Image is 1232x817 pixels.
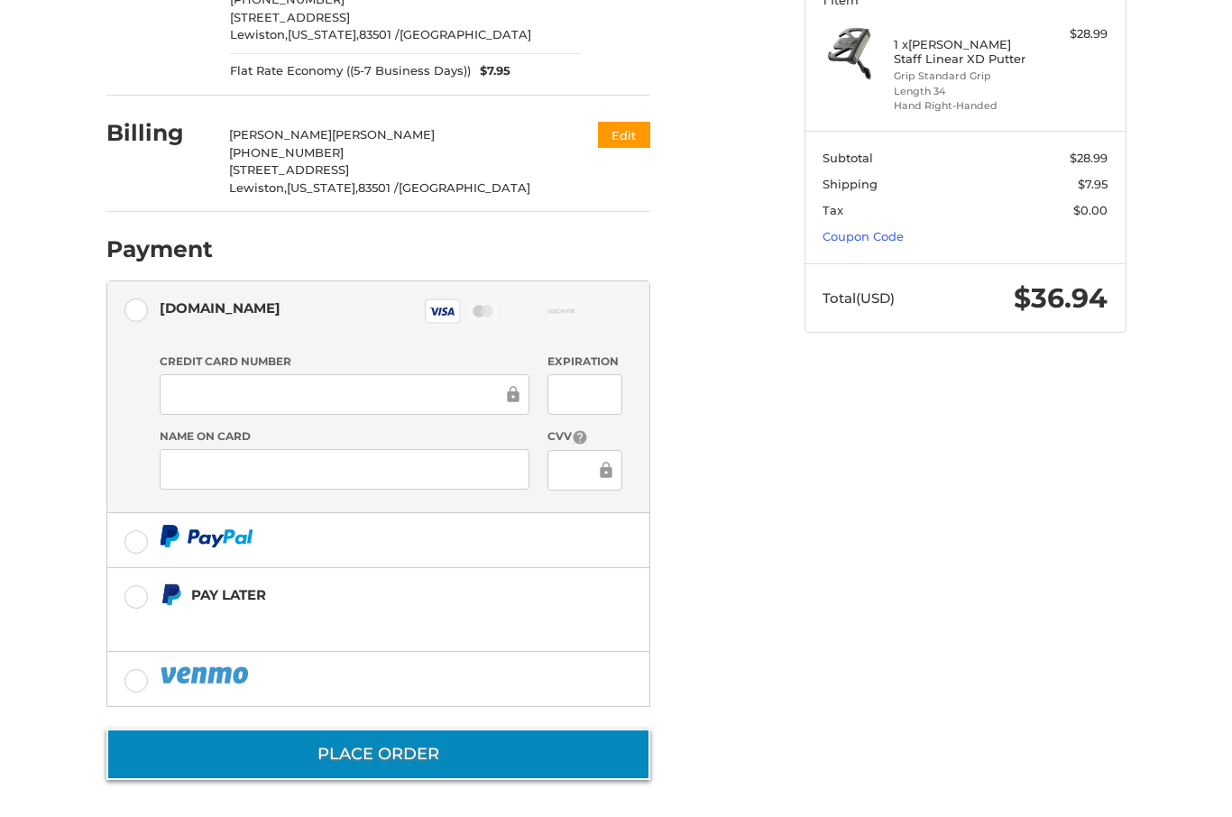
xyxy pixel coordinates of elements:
span: [STREET_ADDRESS] [230,10,350,24]
span: Total (USD) [823,289,895,307]
label: Credit Card Number [160,353,529,370]
span: Subtotal [823,151,873,165]
li: Grip Standard Grip [894,69,1032,84]
span: $0.00 [1073,203,1108,217]
span: [STREET_ADDRESS] [229,162,349,177]
span: $7.95 [1078,177,1108,191]
h4: 1 x [PERSON_NAME] Staff Linear XD Putter [894,37,1032,67]
label: Expiration [547,353,622,370]
span: [GEOGRAPHIC_DATA] [399,180,530,195]
span: Tax [823,203,843,217]
a: Coupon Code [823,229,904,243]
span: $28.99 [1070,151,1108,165]
label: CVV [547,428,622,445]
span: 83501 / [358,180,399,195]
span: [PHONE_NUMBER] [229,145,344,160]
div: Pay Later [191,580,537,610]
div: $28.99 [1036,25,1108,43]
li: Length 34 [894,84,1032,99]
span: [US_STATE], [287,180,358,195]
span: [US_STATE], [288,27,359,41]
div: [DOMAIN_NAME] [160,293,280,323]
h2: Billing [106,119,212,147]
span: Lewiston, [229,180,287,195]
span: Shipping [823,177,878,191]
h2: Payment [106,235,213,263]
button: Edit [598,122,650,148]
img: Pay Later icon [160,583,182,606]
span: 83501 / [359,27,400,41]
span: [GEOGRAPHIC_DATA] [400,27,531,41]
button: Place Order [106,729,650,780]
li: Hand Right-Handed [894,98,1032,114]
span: $7.95 [471,62,510,80]
span: Lewiston, [230,27,288,41]
label: Name on Card [160,428,529,445]
iframe: Google Customer Reviews [1083,768,1232,817]
span: Flat Rate Economy ((5-7 Business Days)) [230,62,471,80]
span: [PERSON_NAME] [229,127,332,142]
span: [PERSON_NAME] [332,127,435,142]
img: PayPal icon [160,664,252,686]
span: $36.94 [1014,281,1108,315]
iframe: PayPal Message 1 [160,613,537,629]
img: PayPal icon [160,525,253,547]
